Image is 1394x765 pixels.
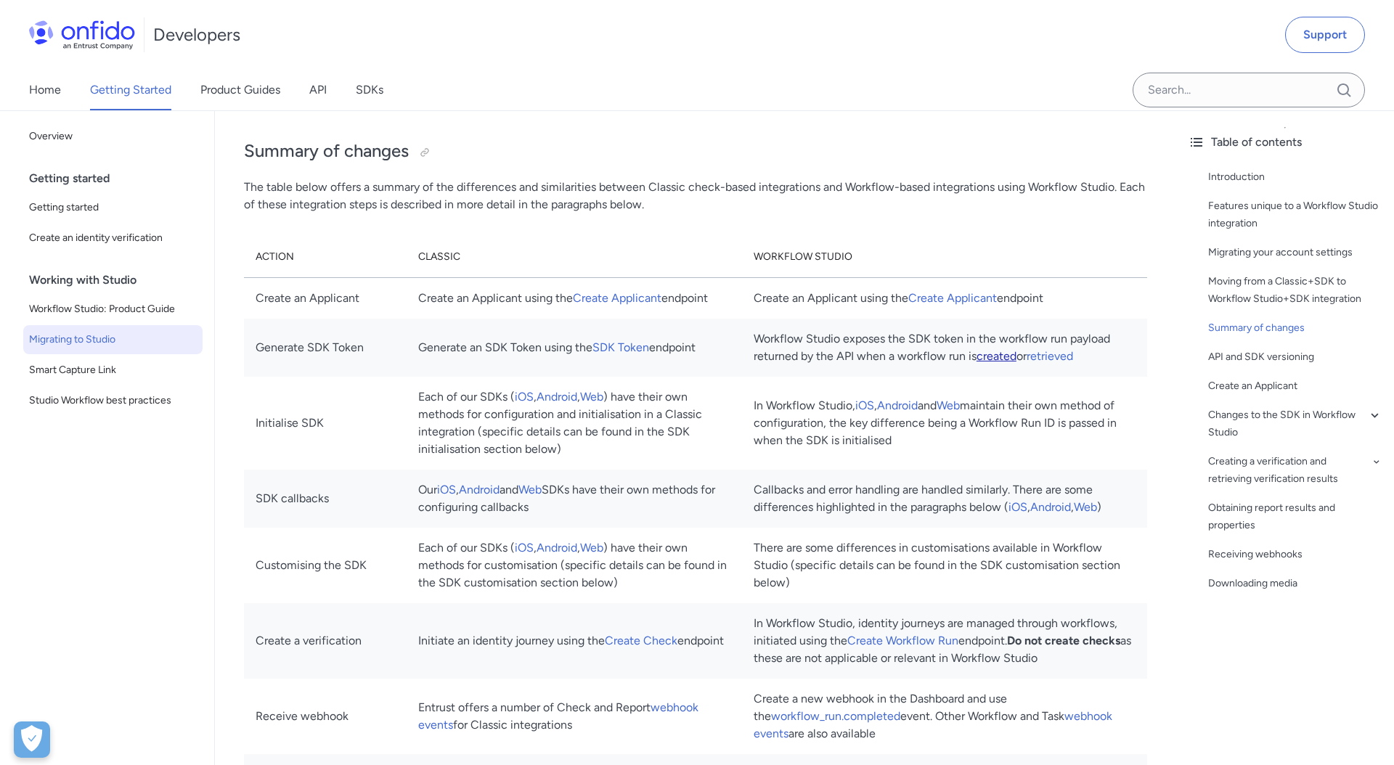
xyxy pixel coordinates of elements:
div: Getting started [29,164,208,193]
div: Table of contents [1188,134,1382,151]
a: Support [1285,17,1365,53]
td: In Workflow Studio, , and maintain their own method of configuration, the key difference being a ... [742,377,1147,470]
a: Web [580,390,603,404]
td: Initiate an identity journey using the endpoint [407,603,742,679]
a: iOS [515,390,534,404]
td: SDK callbacks [244,470,407,528]
td: Create a verification [244,603,407,679]
a: API and SDK versioning [1208,348,1382,366]
td: Each of our SDKs ( , , ) have their own methods for customisation (specific details can be found ... [407,528,742,603]
a: Create Workflow Run [847,634,958,647]
a: iOS [855,398,874,412]
a: Introduction [1208,168,1382,186]
a: Features unique to a Workflow Studio integration [1208,197,1382,232]
a: Moving from a Classic+SDK to Workflow Studio+SDK integration [1208,273,1382,308]
strong: Do not create checks [1007,634,1120,647]
span: Workflow Studio: Product Guide [29,300,197,318]
td: Entrust offers a number of Check and Report for Classic integrations [407,679,742,754]
div: Changes to the SDK in Workflow Studio [1208,406,1382,441]
a: Workflow Studio: Product Guide [23,295,203,324]
a: Creating a verification and retrieving verification results [1208,453,1382,488]
a: Migrating your account settings [1208,244,1382,261]
a: Studio Workflow best practices [23,386,203,415]
td: Create a new webhook in the Dashboard and use the event. Other Workflow and Task are also available [742,679,1147,754]
a: workflow_run.completed [771,709,900,723]
span: Smart Capture Link [29,361,197,379]
td: Our , and SDKs have their own methods for configuring callbacks [407,470,742,528]
span: Create an identity verification [29,229,197,247]
td: Create an Applicant using the endpoint [742,277,1147,319]
a: Create an identity verification [23,224,203,253]
a: SDKs [356,70,383,110]
td: Customising the SDK [244,528,407,603]
a: created [977,349,1016,363]
td: Create an Applicant [244,277,407,319]
a: Android [1030,500,1071,514]
a: Create an Applicant [1208,377,1382,395]
a: retrieved [1027,349,1073,363]
a: SDK Token [592,340,649,354]
td: Generate an SDK Token using the endpoint [407,319,742,377]
span: Getting started [29,199,197,216]
a: Downloading media [1208,575,1382,592]
a: Create Applicant [573,291,661,305]
td: Callbacks and error handling are handled similarly. There are some differences highlighted in the... [742,470,1147,528]
td: Receive webhook [244,679,407,754]
a: Web [937,398,960,412]
a: Getting started [23,193,203,222]
a: Receiving webhooks [1208,546,1382,563]
td: In Workflow Studio, identity journeys are managed through workflows, initiated using the endpoint... [742,603,1147,679]
a: Web [1074,500,1097,514]
td: Create an Applicant using the endpoint [407,277,742,319]
h2: Summary of changes [244,139,1147,164]
img: Onfido Logo [29,20,135,49]
td: Each of our SDKs ( , , ) have their own methods for configuration and initialisation in a Classic... [407,377,742,470]
a: Web [518,483,542,496]
a: Smart Capture Link [23,356,203,385]
a: Create Applicant [908,291,997,305]
button: Open Preferences [14,721,50,758]
span: Overview [29,128,197,145]
a: Overview [23,122,203,151]
a: Getting Started [90,70,171,110]
span: Studio Workflow best practices [29,392,197,409]
th: Action [244,237,407,278]
a: webhook events [754,709,1112,740]
a: Android [459,483,500,496]
th: Workflow Studio [742,237,1147,278]
a: iOS [515,541,534,555]
a: Summary of changes [1208,319,1382,337]
a: Home [29,70,61,110]
a: Android [537,390,577,404]
h1: Developers [153,23,240,46]
a: Web [580,541,603,555]
span: Migrating to Studio [29,331,197,348]
a: Product Guides [200,70,280,110]
a: webhook events [418,700,698,732]
a: Android [877,398,918,412]
a: Migrating to Studio [23,325,203,354]
a: API [309,70,327,110]
div: Working with Studio [29,266,208,295]
input: Onfido search input field [1133,73,1365,107]
a: Android [537,541,577,555]
td: Generate SDK Token [244,319,407,377]
a: Obtaining report results and properties [1208,499,1382,534]
p: The table below offers a summary of the differences and similarities between Classic check-based ... [244,179,1147,213]
td: Initialise SDK [244,377,407,470]
th: Classic [407,237,742,278]
td: There are some differences in customisations available in Workflow Studio (specific details can b... [742,528,1147,603]
a: Create Check [605,634,677,647]
a: iOS [437,483,456,496]
div: Cookie Preferences [14,721,50,758]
